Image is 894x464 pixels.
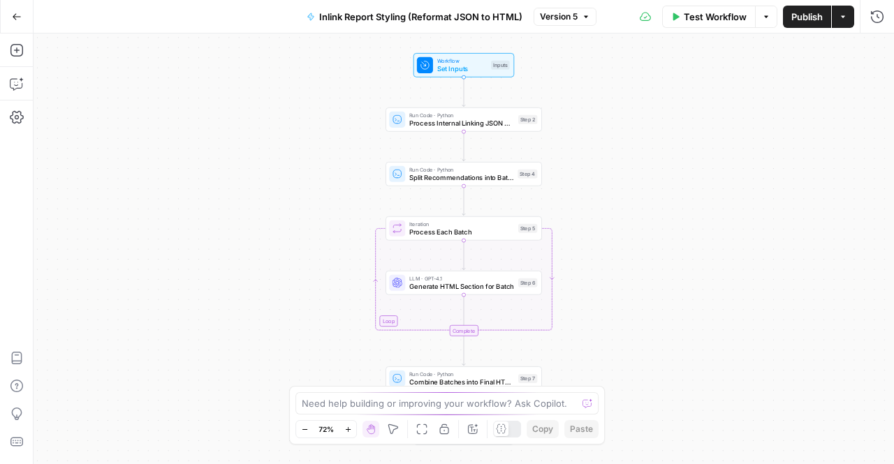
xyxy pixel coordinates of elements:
[518,224,537,233] div: Step 5
[518,374,537,383] div: Step 7
[783,6,831,28] button: Publish
[437,57,487,65] span: Workflow
[386,366,542,391] div: Run Code · PythonCombine Batches into Final HTML ReportStep 7
[386,325,542,336] div: Complete
[532,423,553,435] span: Copy
[518,278,537,287] div: Step 6
[386,107,542,132] div: Run Code · PythonProcess Internal Linking JSON DataStep 2
[684,10,747,24] span: Test Workflow
[409,227,514,237] span: Process Each Batch
[409,370,514,378] span: Run Code · Python
[409,165,513,174] span: Run Code · Python
[491,61,510,70] div: Inputs
[409,111,514,119] span: Run Code · Python
[386,162,542,186] div: Run Code · PythonSplit Recommendations into BatchesStep 4
[319,10,522,24] span: Inlink Report Styling (Reformat JSON to HTML)
[409,118,514,128] span: Process Internal Linking JSON Data
[409,377,514,387] span: Combine Batches into Final HTML Report
[386,271,542,295] div: LLM · GPT-4.1Generate HTML Section for BatchStep 6
[386,421,542,445] div: EndOutput
[564,420,599,438] button: Paste
[409,220,514,228] span: Iteration
[518,170,537,179] div: Step 4
[570,423,593,435] span: Paste
[462,186,465,215] g: Edge from step_4 to step_5
[409,172,513,182] span: Split Recommendations into Batches
[386,216,542,241] div: LoopIterationProcess Each BatchStep 5
[662,6,755,28] button: Test Workflow
[518,115,537,124] div: Step 2
[386,53,542,77] div: WorkflowSet InputsInputs
[409,281,514,291] span: Generate HTML Section for Batch
[534,8,596,26] button: Version 5
[462,336,465,365] g: Edge from step_5-iteration-end to step_7
[527,420,559,438] button: Copy
[449,325,478,336] div: Complete
[540,10,578,23] span: Version 5
[409,274,514,283] span: LLM · GPT-4.1
[462,131,465,160] g: Edge from step_2 to step_4
[437,63,487,73] span: Set Inputs
[318,424,334,435] span: 72%
[462,77,465,106] g: Edge from start to step_2
[791,10,823,24] span: Publish
[462,240,465,269] g: Edge from step_5 to step_6
[298,6,531,28] button: Inlink Report Styling (Reformat JSON to HTML)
